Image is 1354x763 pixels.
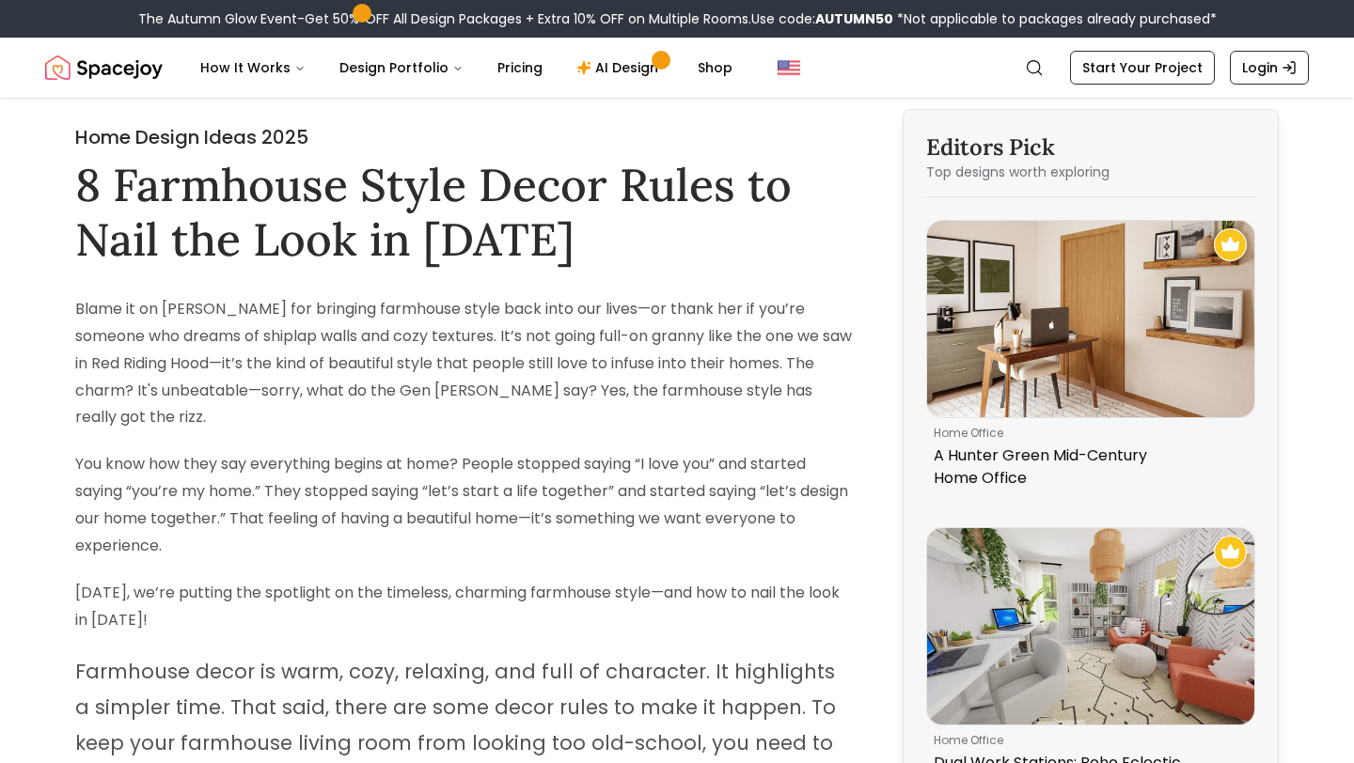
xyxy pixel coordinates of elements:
p: [DATE], we’re putting the spotlight on the timeless, charming farmhouse style—and how to nail the... [75,580,854,634]
img: Recommended Spacejoy Design - Dual Work Stations: Boho Eclectic Home Office [1214,536,1247,568]
nav: Main [185,49,748,86]
div: The Autumn Glow Event-Get 50% OFF All Design Packages + Extra 10% OFF on Multiple Rooms. [138,9,1217,28]
a: Pricing [482,49,558,86]
img: Spacejoy Logo [45,49,163,86]
img: Recommended Spacejoy Design - A Hunter Green Mid-Century Home Office [1214,228,1247,261]
img: Dual Work Stations: Boho Eclectic Home Office [927,528,1254,724]
a: Start Your Project [1070,51,1215,85]
button: Design Portfolio [324,49,479,86]
p: home office [934,733,1240,748]
span: *Not applicable to packages already purchased* [893,9,1217,28]
p: home office [934,426,1240,441]
nav: Global [45,38,1309,98]
b: AUTUMN50 [815,9,893,28]
p: Blame it on [PERSON_NAME] for bringing farmhouse style back into our lives—or thank her if you’re... [75,296,854,431]
img: United States [778,56,800,79]
p: You know how they say everything begins at home? People stopped saying “I love you” and started s... [75,451,854,559]
a: AI Design [561,49,679,86]
h1: 8 Farmhouse Style Decor Rules to Nail the Look in [DATE] [75,158,854,266]
a: Shop [683,49,748,86]
h2: Home Design Ideas 2025 [75,124,854,150]
p: A Hunter Green Mid-Century Home Office [934,444,1240,490]
a: Login [1230,51,1309,85]
img: A Hunter Green Mid-Century Home Office [927,221,1254,417]
button: How It Works [185,49,321,86]
h3: Editors Pick [926,132,1255,163]
span: Use code: [751,9,893,28]
a: A Hunter Green Mid-Century Home OfficeRecommended Spacejoy Design - A Hunter Green Mid-Century Ho... [926,220,1255,497]
a: Spacejoy [45,49,163,86]
p: Top designs worth exploring [926,163,1255,181]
